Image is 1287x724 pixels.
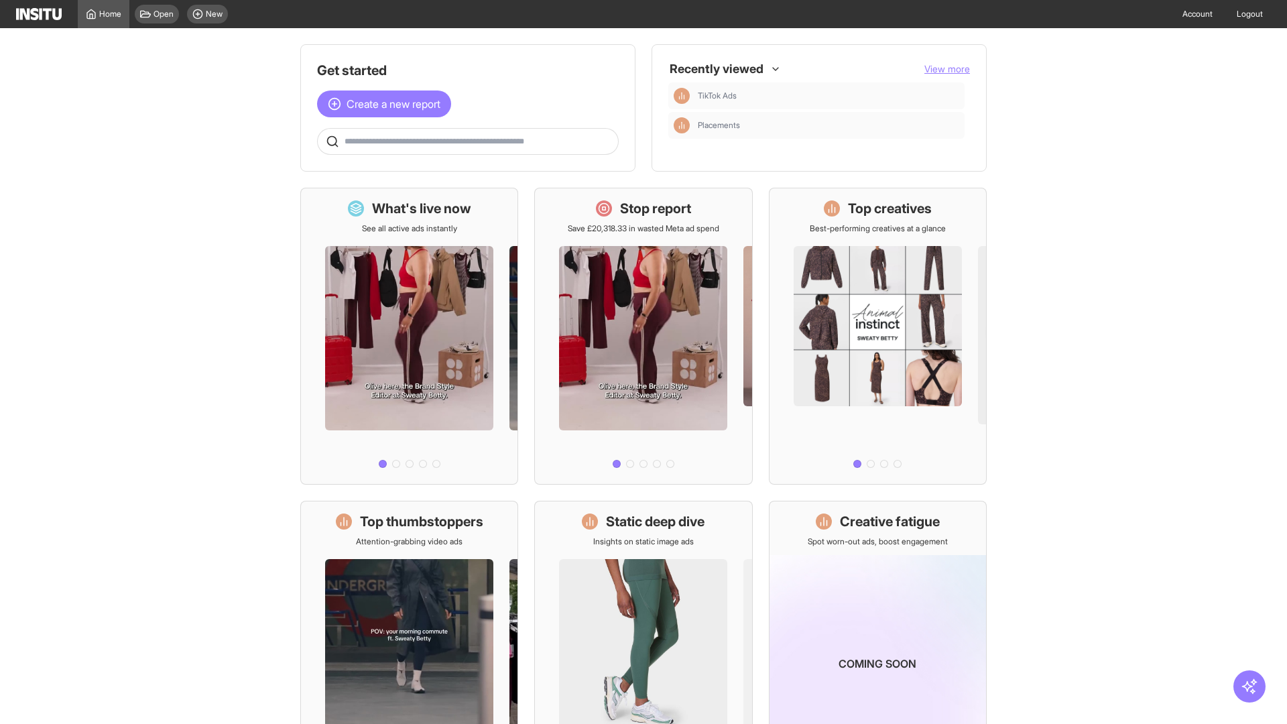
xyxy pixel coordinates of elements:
h1: Get started [317,61,619,80]
button: Create a new report [317,90,451,117]
span: Placements [698,120,740,131]
span: Open [154,9,174,19]
p: See all active ads instantly [362,223,457,234]
span: View more [924,63,970,74]
div: Insights [674,88,690,104]
span: Create a new report [347,96,440,112]
p: Save £20,318.33 in wasted Meta ad spend [568,223,719,234]
div: Insights [674,117,690,133]
span: Home [99,9,121,19]
h1: What's live now [372,199,471,218]
span: TikTok Ads [698,90,737,101]
a: Stop reportSave £20,318.33 in wasted Meta ad spend [534,188,752,485]
span: TikTok Ads [698,90,959,101]
button: View more [924,62,970,76]
h1: Top creatives [848,199,932,218]
p: Insights on static image ads [593,536,694,547]
p: Best-performing creatives at a glance [810,223,946,234]
a: What's live nowSee all active ads instantly [300,188,518,485]
p: Attention-grabbing video ads [356,536,463,547]
span: New [206,9,223,19]
h1: Top thumbstoppers [360,512,483,531]
h1: Stop report [620,199,691,218]
a: Top creativesBest-performing creatives at a glance [769,188,987,485]
span: Placements [698,120,959,131]
h1: Static deep dive [606,512,704,531]
img: Logo [16,8,62,20]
